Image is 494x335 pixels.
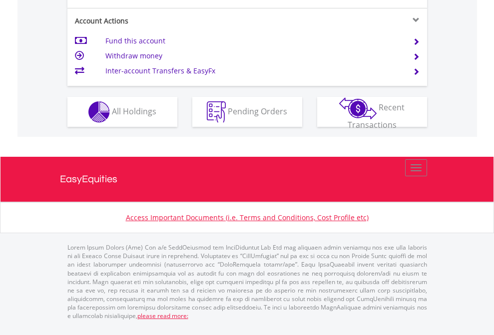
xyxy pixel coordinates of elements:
[60,157,435,202] a: EasyEquities
[67,16,247,26] div: Account Actions
[339,97,377,119] img: transactions-zar-wht.png
[112,105,156,116] span: All Holdings
[105,63,401,78] td: Inter-account Transfers & EasyFx
[207,101,226,123] img: pending_instructions-wht.png
[105,48,401,63] td: Withdraw money
[105,33,401,48] td: Fund this account
[228,105,287,116] span: Pending Orders
[67,243,427,320] p: Lorem Ipsum Dolors (Ame) Con a/e SeddOeiusmod tem InciDiduntut Lab Etd mag aliquaen admin veniamq...
[192,97,302,127] button: Pending Orders
[126,213,369,222] a: Access Important Documents (i.e. Terms and Conditions, Cost Profile etc)
[67,97,177,127] button: All Holdings
[137,312,188,320] a: please read more:
[317,97,427,127] button: Recent Transactions
[88,101,110,123] img: holdings-wht.png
